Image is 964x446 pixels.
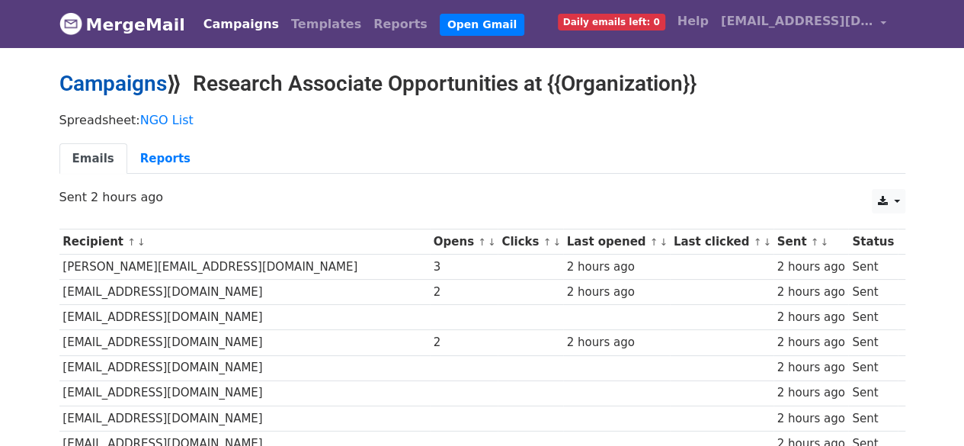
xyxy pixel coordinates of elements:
a: ↑ [650,236,658,248]
th: Status [848,229,897,255]
div: 2 hours ago [777,309,844,326]
td: [EMAIL_ADDRESS][DOMAIN_NAME] [59,330,430,355]
a: ↓ [137,236,146,248]
td: Sent [848,255,897,280]
a: ↑ [811,236,819,248]
div: 2 hours ago [777,359,844,377]
th: Clicks [498,229,562,255]
div: 2 hours ago [567,334,666,351]
a: Daily emails left: 0 [552,6,671,37]
td: [PERSON_NAME][EMAIL_ADDRESS][DOMAIN_NAME] [59,255,430,280]
div: 2 [434,284,495,301]
span: [EMAIL_ADDRESS][DOMAIN_NAME] [721,12,873,30]
div: 2 hours ago [777,384,844,402]
td: [EMAIL_ADDRESS][DOMAIN_NAME] [59,355,430,380]
a: ↓ [763,236,771,248]
img: MergeMail logo [59,12,82,35]
td: Sent [848,380,897,406]
td: [EMAIL_ADDRESS][DOMAIN_NAME] [59,280,430,305]
a: ↑ [753,236,761,248]
th: Last clicked [670,229,773,255]
span: Daily emails left: 0 [558,14,665,30]
a: ↓ [820,236,828,248]
a: Reports [367,9,434,40]
a: Campaigns [59,71,167,96]
td: [EMAIL_ADDRESS][DOMAIN_NAME] [59,406,430,431]
div: 2 hours ago [567,284,666,301]
p: Spreadsheet: [59,112,905,128]
td: [EMAIL_ADDRESS][DOMAIN_NAME] [59,305,430,330]
div: 2 hours ago [567,258,666,276]
div: 2 hours ago [777,410,844,428]
a: [EMAIL_ADDRESS][DOMAIN_NAME] [715,6,893,42]
h2: ⟫ Research Associate Opportunities at {{Organization}} [59,71,905,97]
a: Help [671,6,715,37]
div: 2 hours ago [777,258,844,276]
td: Sent [848,305,897,330]
td: Sent [848,280,897,305]
td: Sent [848,330,897,355]
div: 2 hours ago [777,284,844,301]
a: Emails [59,143,127,175]
td: Sent [848,355,897,380]
p: Sent 2 hours ago [59,189,905,205]
div: 2 [434,334,495,351]
iframe: Chat Widget [888,373,964,446]
a: ↑ [543,236,552,248]
a: MergeMail [59,8,185,40]
a: Campaigns [197,9,285,40]
th: Opens [430,229,498,255]
div: 3 [434,258,495,276]
a: ↓ [488,236,496,248]
a: ↓ [659,236,668,248]
th: Last opened [563,229,670,255]
td: Sent [848,406,897,431]
a: ↑ [478,236,486,248]
a: ↓ [552,236,561,248]
div: 2 hours ago [777,334,844,351]
a: ↑ [127,236,136,248]
a: NGO List [140,113,194,127]
th: Sent [773,229,849,255]
a: Reports [127,143,203,175]
td: [EMAIL_ADDRESS][DOMAIN_NAME] [59,380,430,406]
a: Templates [285,9,367,40]
th: Recipient [59,229,430,255]
a: Open Gmail [440,14,524,36]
